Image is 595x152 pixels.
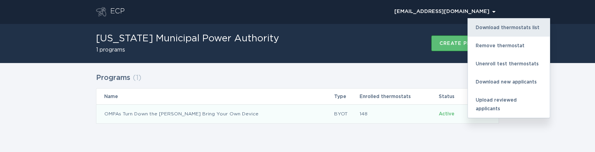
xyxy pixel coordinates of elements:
[334,104,359,123] td: BYOT
[438,89,467,104] th: Status
[439,111,455,116] span: Active
[96,104,334,123] td: OMPAs Turn Down the [PERSON_NAME] Bring Your Own Device
[96,47,279,53] h2: 1 programs
[359,89,439,104] th: Enrolled thermostats
[96,89,334,104] th: Name
[96,104,499,123] tr: bdbbc0cc9eb1431ea15032b662644d0f
[96,34,279,43] h1: [US_STATE] Municipal Power Authority
[110,7,125,17] div: ECP
[468,73,550,91] div: Download new applicants
[468,37,550,55] div: Remove thermostat
[431,35,499,51] button: Create program
[468,55,550,73] div: Unenroll test thermostats
[96,71,130,85] h2: Programs
[133,74,141,82] span: ( 1 )
[468,19,550,37] div: Download thermostats list
[359,104,439,123] td: 148
[391,6,499,18] button: Open user account details
[334,89,359,104] th: Type
[440,41,491,46] div: Create program
[96,7,106,17] button: Go to dashboard
[391,6,499,18] div: Popover menu
[394,9,495,14] div: [EMAIL_ADDRESS][DOMAIN_NAME]
[96,89,499,104] tr: Table Headers
[468,91,550,118] div: Upload reviewed applicants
